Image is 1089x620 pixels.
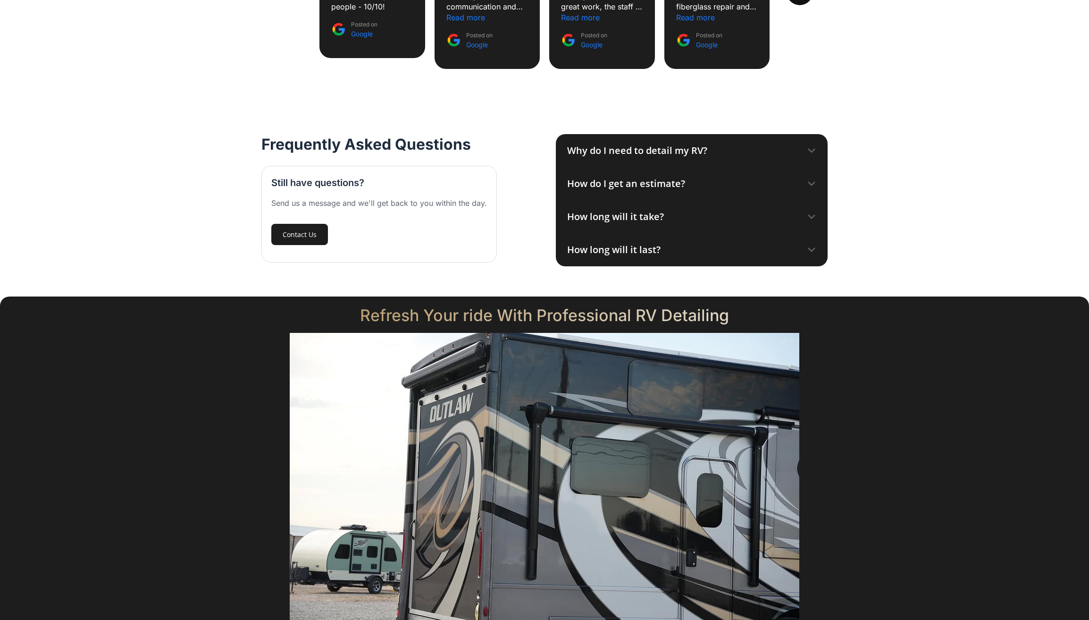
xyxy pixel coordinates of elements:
[351,29,377,39] div: Google
[561,12,600,23] div: Read more
[331,20,377,39] a: Posted on Google
[567,210,664,224] div: How long will it take?
[567,177,685,191] div: How do I get an estimate?
[466,40,493,50] div: Google
[581,31,607,50] div: Posted on
[351,20,377,39] div: Posted on
[696,40,722,50] div: Google
[581,40,607,50] div: Google
[136,306,953,325] h2: Refresh Your ride With Professional RV Detailing
[567,243,661,257] div: How long will it last?
[561,31,607,50] a: Posted on Google
[696,31,722,50] div: Posted on
[261,134,471,154] h2: Frequently Asked Questions
[676,31,722,50] a: Posted on Google
[446,12,485,23] div: Read more
[271,176,364,190] h3: Still have questions?
[271,224,328,245] a: Contact Us
[466,31,493,50] div: Posted on
[567,144,707,158] div: Why do I need to detail my RV?
[446,31,493,50] a: Posted on Google
[271,197,487,209] div: Send us a message and we'll get back to you within the day.
[676,12,715,23] div: Read more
